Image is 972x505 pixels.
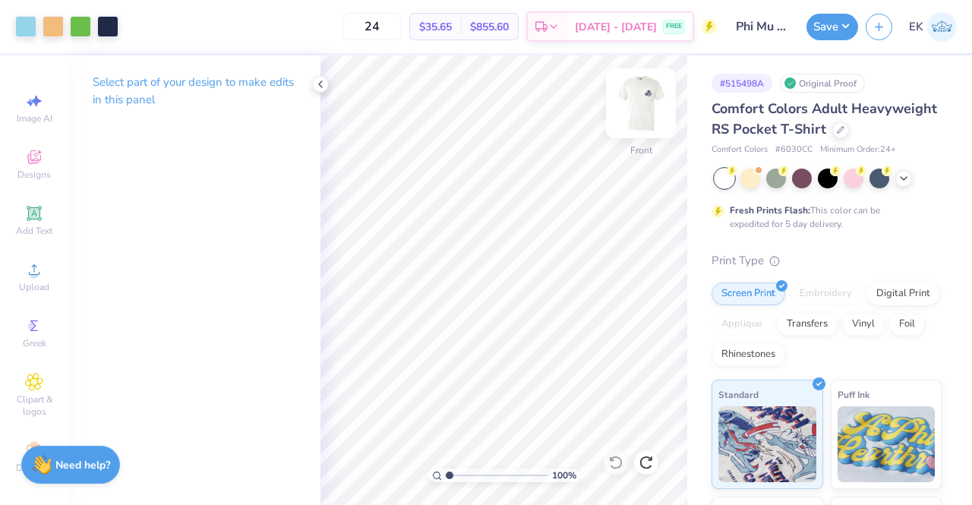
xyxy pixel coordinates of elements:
img: Standard [718,406,816,482]
span: $35.65 [419,19,452,35]
span: $855.60 [470,19,509,35]
button: Save [806,14,858,40]
div: Vinyl [842,313,885,336]
div: This color can be expedited for 5 day delivery. [730,204,917,231]
span: EK [909,18,923,36]
div: Transfers [777,313,838,336]
span: Image AI [17,112,52,125]
strong: Need help? [55,458,110,472]
input: – – [342,13,402,40]
div: Screen Print [712,282,785,305]
img: Puff Ink [838,406,936,482]
span: Comfort Colors Adult Heavyweight RS Pocket T-Shirt [712,99,937,138]
div: Foil [889,313,925,336]
span: # 6030CC [775,144,813,156]
span: [DATE] - [DATE] [575,19,657,35]
div: Front [630,144,652,157]
img: Emma Kelley [927,12,957,42]
input: Untitled Design [724,11,799,42]
div: # 515498A [712,74,772,93]
img: Front [611,73,671,134]
span: Minimum Order: 24 + [820,144,896,156]
span: Upload [19,281,49,293]
span: Clipart & logos [8,393,61,418]
div: Original Proof [780,74,865,93]
span: Decorate [16,462,52,474]
a: EK [909,12,957,42]
p: Select part of your design to make edits in this panel [93,74,296,109]
span: Add Text [16,225,52,237]
span: Puff Ink [838,387,869,402]
span: FREE [666,21,682,32]
span: Greek [23,337,46,349]
div: Applique [712,313,772,336]
div: Rhinestones [712,343,785,366]
strong: Fresh Prints Flash: [730,204,810,216]
div: Print Type [712,252,942,270]
span: Standard [718,387,759,402]
span: Comfort Colors [712,144,768,156]
div: Embroidery [790,282,862,305]
span: 100 % [552,469,576,482]
span: Designs [17,169,51,181]
div: Digital Print [866,282,940,305]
